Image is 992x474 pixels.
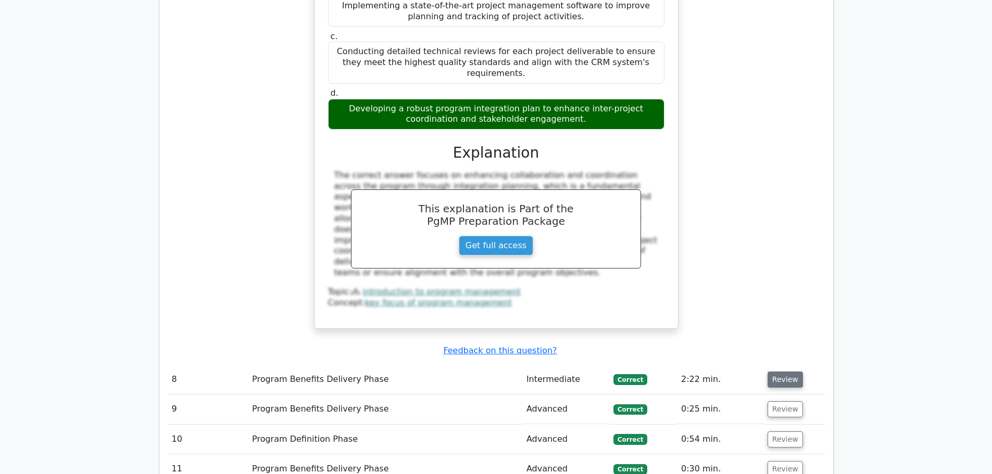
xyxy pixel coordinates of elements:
div: Concept: [328,298,664,309]
a: introduction to program management [362,287,520,297]
td: Intermediate [522,365,609,394]
button: Review [768,371,803,388]
td: 0:25 min. [677,394,763,424]
td: Advanced [522,394,609,424]
td: Program Definition Phase [248,425,522,454]
td: Program Benefits Delivery Phase [248,394,522,424]
span: Correct [613,374,647,385]
span: Correct [613,434,647,444]
a: Get full access [459,236,533,255]
td: 9 [168,394,248,424]
h3: Explanation [334,144,658,162]
span: Correct [613,404,647,415]
span: c. [331,31,338,41]
td: Program Benefits Delivery Phase [248,365,522,394]
span: d. [331,88,338,98]
td: 2:22 min. [677,365,763,394]
a: key focus of program management [365,298,512,308]
div: Conducting detailed technical reviews for each project deliverable to ensure they meet the highes... [328,42,664,83]
td: 10 [168,425,248,454]
button: Review [768,401,803,417]
div: Topic: [328,287,664,298]
div: Developing a robust program integration plan to enhance inter-project coordination and stakeholde... [328,99,664,130]
td: Advanced [522,425,609,454]
a: Feedback on this question? [443,345,557,355]
button: Review [768,431,803,447]
td: 8 [168,365,248,394]
div: The correct answer focuses on enhancing collaboration and coordination across the program through... [334,170,658,278]
td: 0:54 min. [677,425,763,454]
